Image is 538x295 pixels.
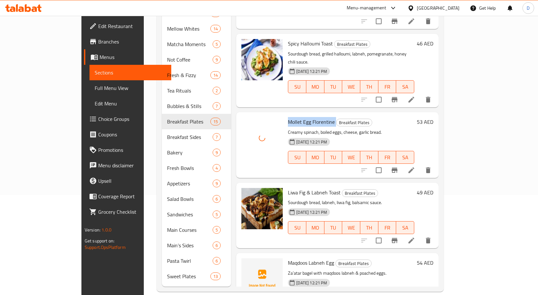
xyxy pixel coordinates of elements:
span: Breakfast Sides [167,133,213,141]
button: Branch-specific-item [387,14,402,29]
div: items [213,180,221,187]
button: delete [420,14,436,29]
span: Upsell [98,177,166,185]
div: Main Courses [167,226,213,234]
span: Select to update [372,163,385,177]
div: Main’s Sides6 [162,238,231,253]
button: SA [396,221,414,234]
div: Tea Rituals2 [162,83,231,98]
span: 7 [213,103,220,109]
div: Salad Bowls6 [162,191,231,207]
nav: Menu sections [162,3,231,287]
span: Select to update [372,234,385,247]
span: TH [363,223,376,232]
span: Coupons [98,131,166,138]
div: Breakfast Plates [167,118,210,125]
span: Maqdoos Labneh Egg [288,258,334,268]
div: items [213,226,221,234]
span: Breakfast Plates [336,260,371,267]
div: items [213,149,221,156]
div: Fresh Bowls4 [162,160,231,176]
span: Version: [85,226,100,234]
button: MO [306,151,324,164]
div: items [213,164,221,172]
button: TU [324,221,343,234]
span: Fresh Bowls [167,164,213,172]
a: Grocery Checklist [84,204,171,220]
div: Breakfast Sides7 [162,129,231,145]
button: TH [360,80,378,93]
div: Appetizers [167,180,213,187]
div: Fresh & Fizzy14 [162,67,231,83]
span: Bakery [167,149,213,156]
div: items [210,25,221,33]
div: Breakfast Plates15 [162,114,231,129]
span: Menus [100,53,166,61]
button: TU [324,151,343,164]
a: Edit Restaurant [84,18,171,34]
a: Edit menu item [407,17,415,25]
button: SA [396,151,414,164]
span: Mellow Whites [167,25,210,33]
span: 6 [213,196,220,202]
button: TU [324,80,343,93]
div: items [213,40,221,48]
button: FR [378,151,396,164]
span: [DATE] 12:21 PM [294,139,330,145]
a: Upsell [84,173,171,189]
button: TH [360,151,378,164]
p: Sourdough bread, labneh, liwa fig, balsamic sauce. [288,199,414,207]
span: 5 [213,227,220,233]
button: SU [288,80,306,93]
span: Matcha Moments [167,40,213,48]
button: Branch-specific-item [387,162,402,178]
span: Bubbles & Stills [167,102,213,110]
span: Tea Rituals [167,87,213,94]
span: SA [399,223,412,232]
div: items [213,257,221,265]
div: items [213,87,221,94]
a: Menu disclaimer [84,158,171,173]
span: 9 [213,181,220,187]
span: Sweet Plates [167,272,210,280]
img: Liwa Fig & Labneh Toast [241,188,283,229]
div: Matcha Moments5 [162,36,231,52]
span: Sections [95,69,166,76]
a: Branches [84,34,171,49]
span: TH [363,82,376,92]
span: Select to update [372,93,385,106]
span: Breakfast Plates [342,190,378,197]
a: Menus [84,49,171,65]
span: 7 [213,134,220,140]
div: Fresh & Fizzy [167,71,210,79]
div: Pasta Twirl6 [162,253,231,269]
a: Support.OpsPlatform [85,243,126,251]
span: TH [363,153,376,162]
div: Bubbles & Stills7 [162,98,231,114]
p: Sourdough bread, grilled halloumi, labneh, pomegranate, honey chili sauce. [288,50,414,66]
span: 15 [211,119,220,125]
button: TH [360,221,378,234]
h6: 53 AED [417,117,433,126]
span: WE [345,82,358,92]
a: Choice Groups [84,111,171,127]
span: MO [309,223,322,232]
div: Breakfast Plates [334,40,370,48]
span: Promotions [98,146,166,154]
span: Salad Bowls [167,195,213,203]
span: WE [345,223,358,232]
button: delete [420,233,436,248]
p: Creamy spinach, boiled eggs, cheese, garlic bread. [288,128,414,136]
div: Sandwiches [167,211,213,218]
div: Main’s Sides [167,241,213,249]
span: 6 [213,242,220,249]
div: Not Coffee [167,56,213,64]
span: 4 [213,165,220,171]
div: items [213,195,221,203]
span: TU [327,82,340,92]
a: Full Menu View [90,80,171,96]
span: Mollet Egg Florentine [288,117,335,127]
